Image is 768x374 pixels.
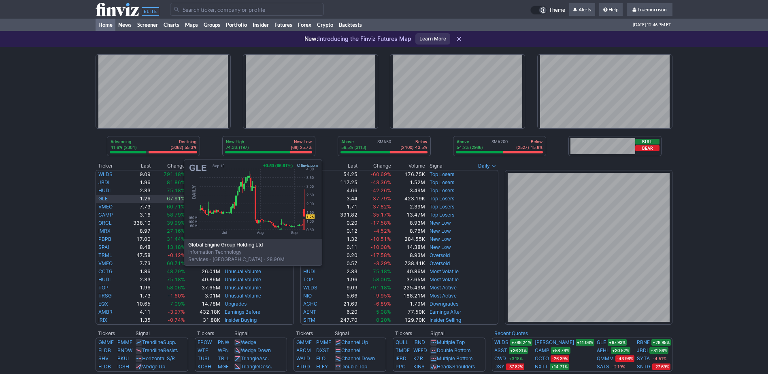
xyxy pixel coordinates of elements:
th: Change [358,162,391,170]
span: +3.18% [508,355,524,362]
td: 1.86 [123,268,151,276]
a: New Low [430,228,451,234]
span: -43.36% [370,179,391,185]
a: Oversold [430,260,450,266]
td: 1.32 [331,235,358,243]
a: IRIX [98,317,107,323]
input: Search [170,3,324,16]
a: SPAI [98,244,109,250]
td: 117.25 [331,178,358,187]
td: 26.01M [185,268,220,276]
div: Information Technology Services [GEOGRAPHIC_DATA] 28.90M [184,239,322,266]
td: 40.86M [391,268,425,276]
td: 31.88K [185,316,220,325]
a: CCTG [98,268,113,274]
td: 9.09 [331,284,358,292]
a: AEHL [597,346,609,355]
td: 247.70 [331,316,358,325]
a: ASST [494,346,507,355]
td: 2.33 [123,187,151,195]
span: -1.60% [168,293,185,299]
td: 8.93M [391,219,425,227]
td: 284.55K [391,235,425,243]
th: Signal [430,329,485,338]
p: 74.3% (197) [226,144,249,150]
th: Last [331,162,358,170]
a: BKUI [117,355,129,361]
span: -0.74% [168,317,185,323]
a: Unusual Volume [225,293,261,299]
a: PMMF [316,339,331,345]
span: 39.99% [167,220,185,226]
td: 14.38M [391,243,425,251]
p: Advancing [111,139,137,144]
a: ARCM [296,347,311,353]
span: 60.71% [167,260,185,266]
span: 5.08% [376,309,391,315]
a: SATS [597,363,609,371]
td: 0.11 [331,243,358,251]
td: 129.70K [391,316,425,325]
span: 791.18% [370,285,391,291]
a: Unusual Volume [225,268,261,274]
a: HUDI [98,187,111,193]
span: 58.79% [167,212,185,218]
a: Top Losers [430,204,454,210]
td: 3.01M [185,292,220,300]
a: Wedge Up [142,363,165,370]
a: IFBD [396,355,406,361]
a: HUDI [98,276,111,283]
a: Top Losers [430,212,454,218]
span: 58.06% [167,285,185,291]
a: WLDS [303,285,317,291]
span: +28.95% [651,339,671,346]
span: Desc. [259,363,272,370]
td: 8.97 [123,227,151,235]
a: TBLL [218,355,230,361]
td: 6.20 [331,308,358,316]
td: 432.18K [185,308,220,316]
div: SMA50 [340,139,428,151]
th: Tickers [96,329,135,338]
a: News [115,19,134,31]
a: Theme [530,6,565,15]
a: NXTT [535,363,548,371]
a: JBDI [98,179,109,185]
th: Tickers [195,329,234,338]
span: 31.44% [167,236,185,242]
a: Futures [272,19,295,31]
a: TriangleDesc. [241,363,272,370]
span: 27.16% [167,228,185,234]
td: 188.21M [391,292,425,300]
b: Global Engine Group Holding Ltd [188,241,318,249]
td: 37.65M [391,276,425,284]
span: -4.51% [651,355,668,362]
a: IBND [413,339,425,345]
span: 0.20% [376,317,391,323]
span: -9.95% [374,293,391,299]
span: Signal [430,163,444,169]
a: Multiple Bottom [437,355,472,361]
td: 3.16 [123,211,151,219]
a: KINS [413,363,425,370]
a: PPC [396,363,406,370]
span: -10.08% [370,244,391,250]
p: Above [457,139,483,144]
td: 0.20 [331,251,358,259]
td: 17.00 [123,235,151,243]
a: RBNE [637,338,650,346]
span: -37.82% [370,204,391,210]
a: Double Bottom [437,347,470,353]
span: -60.69% [370,171,391,177]
a: QULL [396,339,408,345]
p: (2400) 43.5% [400,144,427,150]
a: FLDB [98,347,111,353]
th: Last [123,162,151,170]
th: Tickers [294,329,334,338]
td: 1.96 [123,284,151,292]
a: GMMF [98,339,114,345]
a: ACHC [303,301,317,307]
td: 0.20 [331,219,358,227]
span: 13.18% [167,244,185,250]
a: GMMF [296,339,312,345]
